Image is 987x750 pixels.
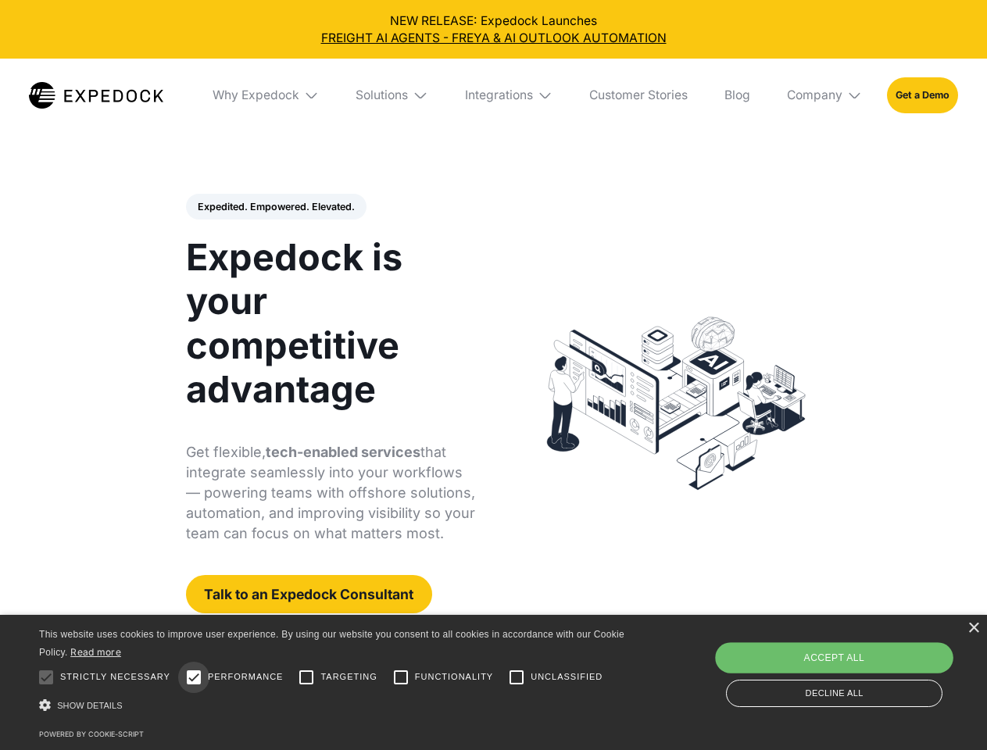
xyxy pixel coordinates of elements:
[577,59,699,132] a: Customer Stories
[774,59,874,132] div: Company
[39,629,624,658] span: This website uses cookies to improve user experience. By using our website you consent to all coo...
[186,575,432,613] a: Talk to an Expedock Consultant
[452,59,565,132] div: Integrations
[186,442,476,544] p: Get flexible, that integrate seamlessly into your workflows — powering teams with offshore soluti...
[186,235,476,411] h1: Expedock is your competitive advantage
[465,87,533,103] div: Integrations
[39,695,630,716] div: Show details
[531,670,603,684] span: Unclassified
[715,642,953,673] div: Accept all
[320,670,377,684] span: Targeting
[712,59,762,132] a: Blog
[60,670,170,684] span: Strictly necessary
[727,581,987,750] iframe: Chat Widget
[57,701,123,710] span: Show details
[208,670,284,684] span: Performance
[13,30,975,47] a: FREIGHT AI AGENTS - FREYA & AI OUTLOOK AUTOMATION
[70,646,121,658] a: Read more
[415,670,493,684] span: Functionality
[344,59,441,132] div: Solutions
[213,87,299,103] div: Why Expedock
[200,59,331,132] div: Why Expedock
[787,87,842,103] div: Company
[356,87,408,103] div: Solutions
[266,444,420,460] strong: tech-enabled services
[39,730,144,738] a: Powered by cookie-script
[887,77,958,112] a: Get a Demo
[13,12,975,47] div: NEW RELEASE: Expedock Launches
